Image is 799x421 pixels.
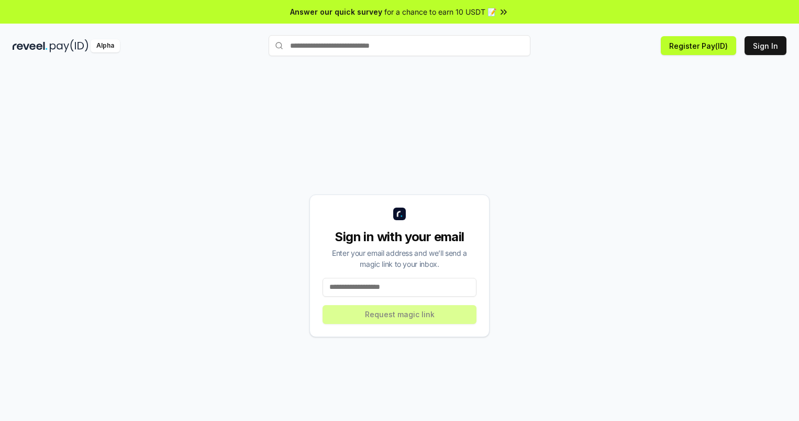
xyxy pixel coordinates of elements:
img: pay_id [50,39,88,52]
div: Alpha [91,39,120,52]
div: Enter your email address and we’ll send a magic link to your inbox. [323,247,476,269]
span: for a chance to earn 10 USDT 📝 [384,6,496,17]
img: reveel_dark [13,39,48,52]
img: logo_small [393,208,406,220]
div: Sign in with your email [323,229,476,245]
span: Answer our quick survey [290,6,382,17]
button: Sign In [745,36,786,55]
button: Register Pay(ID) [661,36,736,55]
